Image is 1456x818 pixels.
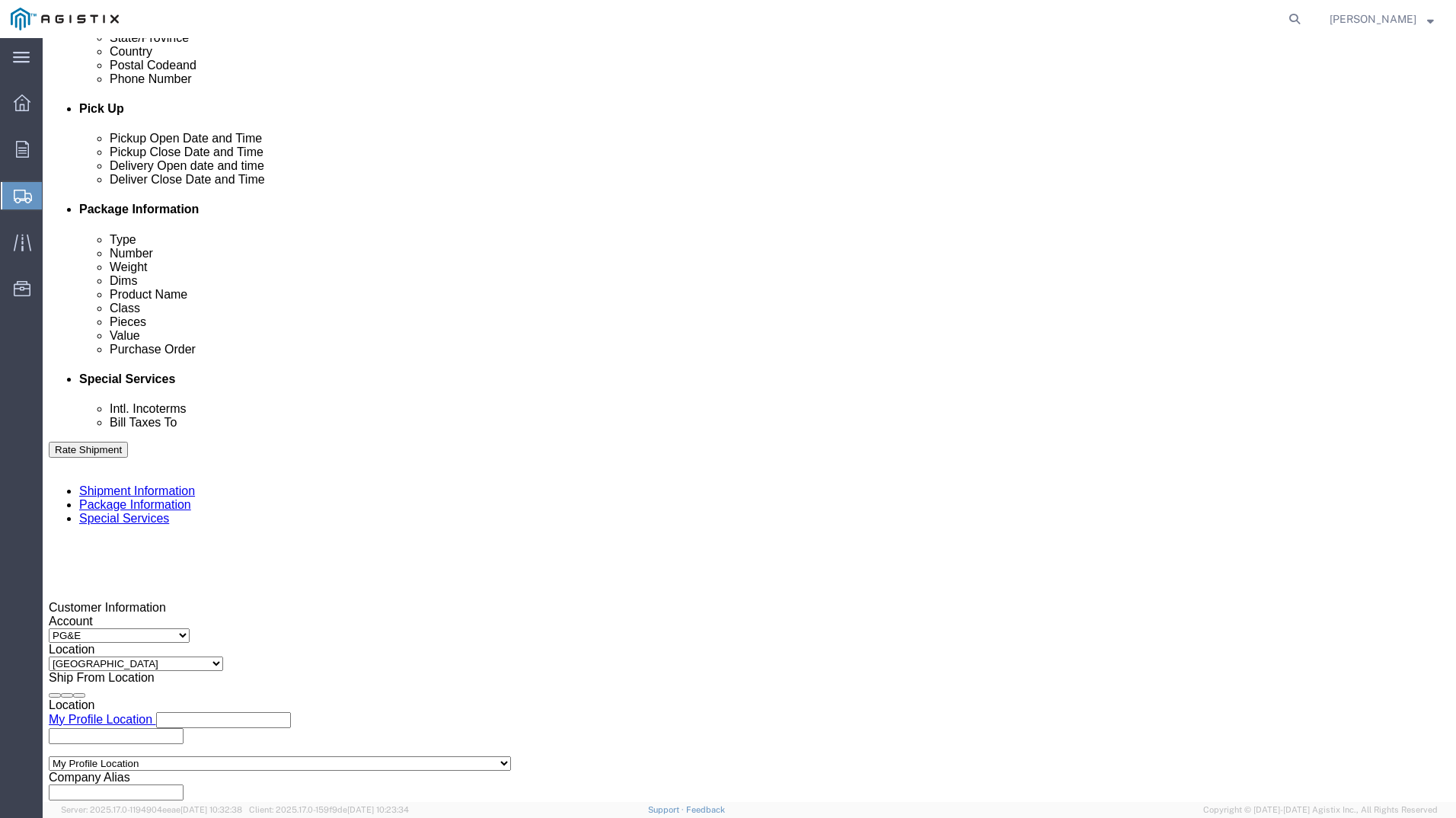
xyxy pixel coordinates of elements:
span: Copyright © [DATE]-[DATE] Agistix Inc., All Rights Reserved [1203,804,1438,816]
span: [DATE] 10:32:38 [180,805,242,814]
span: Client: 2025.17.0-159f9de [249,805,409,814]
button: [PERSON_NAME] [1329,10,1435,28]
a: Support [648,805,686,814]
iframe: FS Legacy Container [43,38,1456,802]
a: Feedback [686,805,725,814]
span: [DATE] 10:23:34 [347,805,409,814]
img: logo [11,8,119,30]
span: Server: 2025.17.0-1194904eeae [61,805,242,814]
span: David Grew [1330,11,1416,27]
